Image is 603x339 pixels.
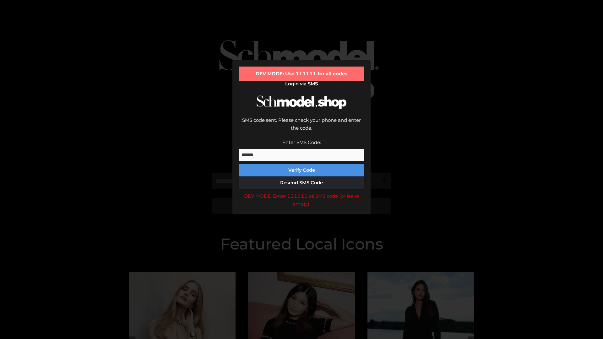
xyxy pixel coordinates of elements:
div: SMS code sent. Please check your phone and enter the code. [239,116,364,138]
label: Enter SMS Code: [282,139,321,145]
div: DEV MODE: Use 111111 for all codes [239,67,364,81]
button: Resend SMS Code [239,176,364,189]
button: Verify Code [239,164,364,176]
h2: Login via SMS [239,81,364,87]
img: Schmodel Logo [254,90,349,115]
div: DEV MODE: Enter 111111 as SMS code (or leave empty). [239,192,364,208]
